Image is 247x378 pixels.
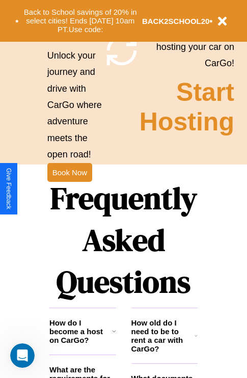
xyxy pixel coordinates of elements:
[49,318,112,344] h3: How do I become a host on CarGo?
[5,168,12,209] div: Give Feedback
[142,17,210,25] b: BACK2SCHOOL20
[19,5,142,37] button: Back to School savings of 20% in select cities! Ends [DATE] 10am PT.Use code:
[49,172,198,308] h1: Frequently Asked Questions
[47,163,92,182] button: Book Now
[10,343,35,368] iframe: Intercom live chat
[140,77,234,137] h2: Start Hosting
[47,47,104,163] p: Unlock your journey and drive with CarGo where adventure meets the open road!
[131,318,195,353] h3: How old do I need to be to rent a car with CarGo?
